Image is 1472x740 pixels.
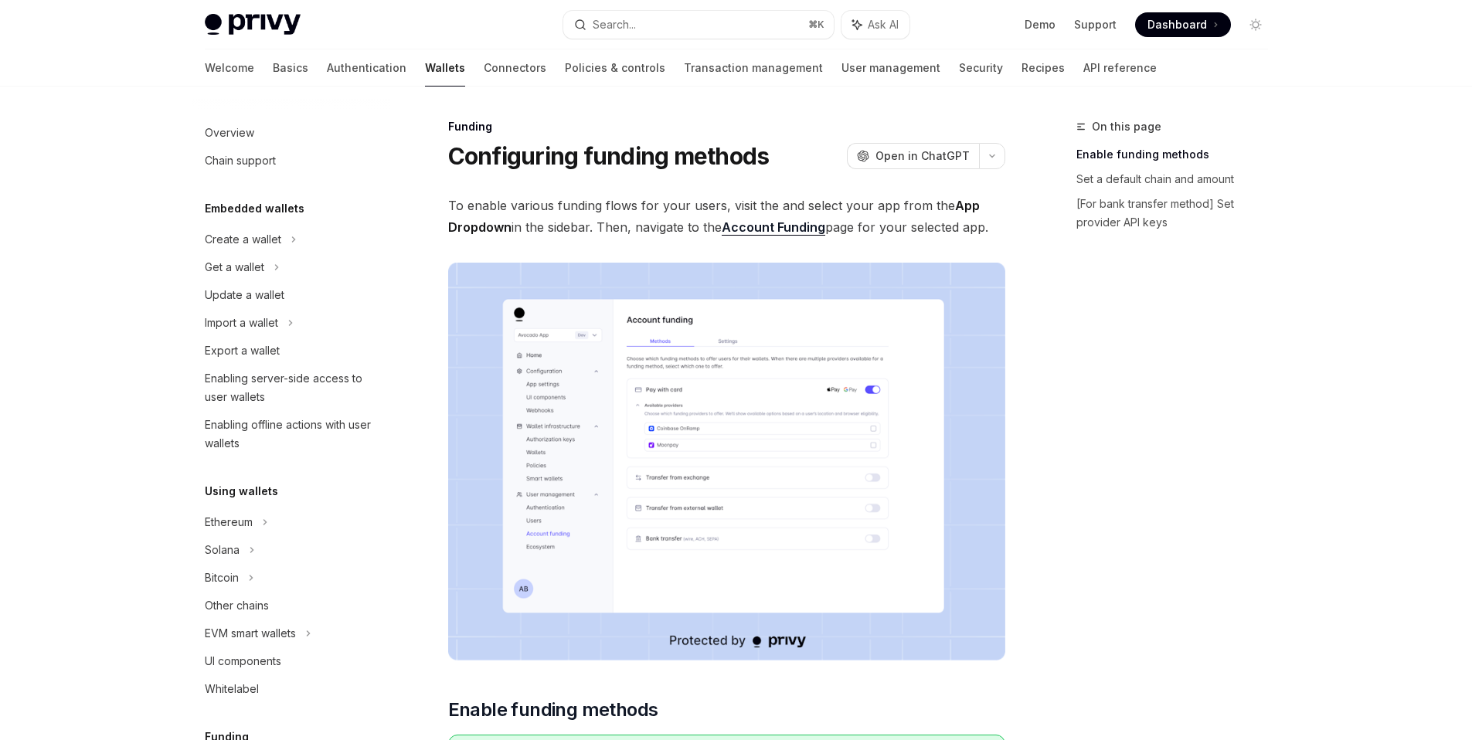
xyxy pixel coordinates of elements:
[448,263,1005,660] img: Fundingupdate PNG
[722,219,825,236] a: Account Funding
[205,151,276,170] div: Chain support
[841,11,909,39] button: Ask AI
[192,147,390,175] a: Chain support
[192,647,390,675] a: UI components
[192,411,390,457] a: Enabling offline actions with user wallets
[205,14,301,36] img: light logo
[205,369,381,406] div: Enabling server-side access to user wallets
[448,195,1005,238] span: To enable various funding flows for your users, visit the and select your app from the in the sid...
[205,341,280,360] div: Export a wallet
[192,337,390,365] a: Export a wallet
[1243,12,1268,37] button: Toggle dark mode
[205,124,254,142] div: Overview
[448,698,658,722] span: Enable funding methods
[327,49,406,87] a: Authentication
[205,230,281,249] div: Create a wallet
[205,624,296,643] div: EVM smart wallets
[205,482,278,501] h5: Using wallets
[205,569,239,587] div: Bitcoin
[1147,17,1207,32] span: Dashboard
[1076,167,1280,192] a: Set a default chain and amount
[205,513,253,531] div: Ethereum
[565,49,665,87] a: Policies & controls
[273,49,308,87] a: Basics
[192,119,390,147] a: Overview
[192,281,390,309] a: Update a wallet
[448,119,1005,134] div: Funding
[1074,17,1117,32] a: Support
[192,675,390,703] a: Whitelabel
[875,148,970,164] span: Open in ChatGPT
[448,142,770,170] h1: Configuring funding methods
[808,19,824,31] span: ⌘ K
[205,199,304,218] h5: Embedded wallets
[205,416,381,453] div: Enabling offline actions with user wallets
[1083,49,1157,87] a: API reference
[205,596,269,615] div: Other chains
[205,541,240,559] div: Solana
[868,17,899,32] span: Ask AI
[484,49,546,87] a: Connectors
[205,652,281,670] div: UI components
[192,592,390,619] a: Other chains
[1135,12,1231,37] a: Dashboard
[1076,192,1280,235] a: [For bank transfer method] Set provider API keys
[563,11,834,39] button: Search...⌘K
[1022,49,1065,87] a: Recipes
[684,49,823,87] a: Transaction management
[205,680,259,698] div: Whitelabel
[205,286,284,304] div: Update a wallet
[205,49,254,87] a: Welcome
[192,365,390,411] a: Enabling server-side access to user wallets
[205,258,264,277] div: Get a wallet
[847,143,979,169] button: Open in ChatGPT
[205,314,278,332] div: Import a wallet
[593,15,636,34] div: Search...
[841,49,940,87] a: User management
[959,49,1003,87] a: Security
[425,49,465,87] a: Wallets
[1092,117,1161,136] span: On this page
[1076,142,1280,167] a: Enable funding methods
[1025,17,1056,32] a: Demo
